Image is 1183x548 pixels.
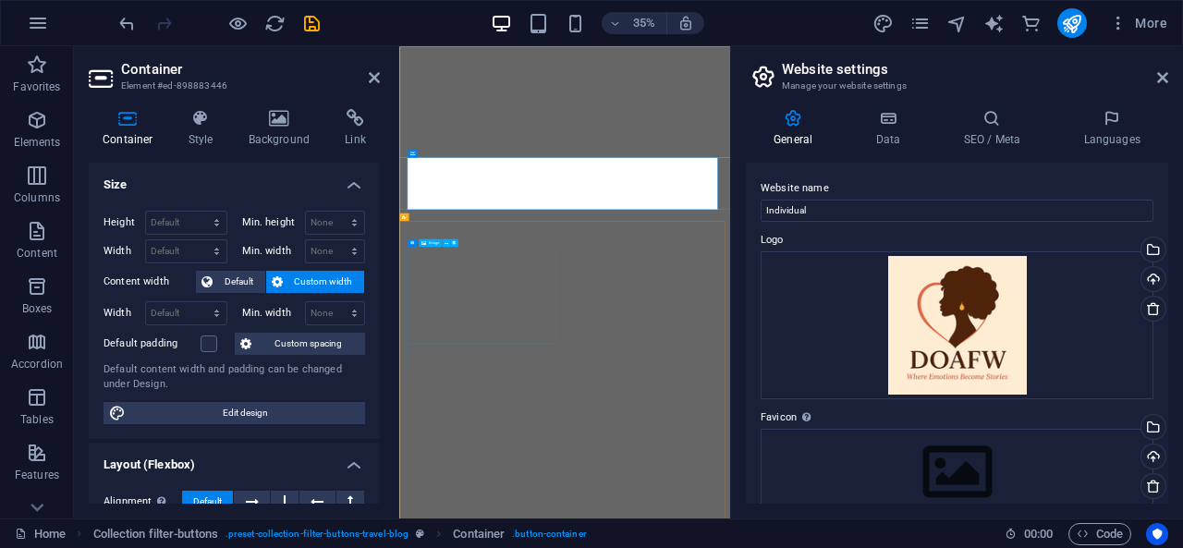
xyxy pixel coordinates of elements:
i: Design (Ctrl+Alt+Y) [872,13,894,34]
h2: Container [121,61,380,78]
button: text_generator [983,12,1006,34]
span: : [1037,527,1040,541]
label: Website name [761,177,1153,200]
button: Custom spacing [235,333,365,355]
button: Usercentrics [1146,523,1168,545]
span: Image [429,240,440,244]
label: Width [104,308,145,318]
p: Columns [14,190,60,205]
div: ChatGPTImageSep2202503_10_35PM-kwzdhFAewqGM9mItADxQDA.png [761,251,1153,399]
button: save [300,12,323,34]
button: Custom width [266,271,365,293]
h4: Size [89,163,380,196]
h4: Container [89,109,175,148]
p: Elements [14,135,61,150]
h6: Session time [1005,523,1054,545]
label: Height [104,217,145,227]
span: . button-container [512,523,587,545]
button: Code [1068,523,1131,545]
label: Content width [104,271,196,293]
button: publish [1057,8,1087,38]
label: Min. width [242,246,305,256]
p: Tables [20,412,54,427]
label: Favicon [761,407,1153,429]
p: Favorites [13,79,60,94]
p: Boxes [22,301,53,316]
button: pages [909,12,932,34]
p: Features [15,468,59,482]
button: undo [116,12,138,34]
i: Undo: Change menu items (Ctrl+Z) [116,13,138,34]
label: Width [104,246,145,256]
i: Save (Ctrl+S) [301,13,323,34]
input: Name... [761,200,1153,222]
span: Default [218,271,260,293]
button: 35% [602,12,667,34]
label: Min. height [242,217,305,227]
span: Click to select. Double-click to edit [93,523,218,545]
i: Reload page [264,13,286,34]
h6: 35% [629,12,659,34]
span: More [1109,14,1167,32]
div: Select files from the file manager, stock photos, or upload file(s) [761,429,1153,516]
span: 00 00 [1024,523,1053,545]
h2: Website settings [782,61,1168,78]
span: Custom width [288,271,360,293]
span: Code [1077,523,1123,545]
span: Click to select. Double-click to edit [453,523,505,545]
h4: Languages [1055,109,1168,148]
button: navigator [946,12,969,34]
button: design [872,12,895,34]
label: Logo [761,229,1153,251]
h4: Layout (Flexbox) [89,443,380,476]
i: This element is a customizable preset [416,529,424,539]
a: Click to cancel selection. Double-click to open Pages [15,523,66,545]
span: Default [193,491,222,513]
i: On resize automatically adjust zoom level to fit chosen device. [677,15,694,31]
span: Custom spacing [257,333,360,355]
button: Default [182,491,233,513]
h4: General [746,109,848,148]
p: Accordion [11,357,63,371]
button: reload [263,12,286,34]
label: Min. width [242,308,305,318]
button: commerce [1020,12,1043,34]
button: Default [196,271,265,293]
h3: Manage your website settings [782,78,1131,94]
h4: Link [331,109,380,148]
div: Default content width and padding can be changed under Design. [104,362,365,393]
button: More [1102,8,1175,38]
span: . preset-collection-filter-buttons-travel-blog [226,523,409,545]
i: Commerce [1020,13,1042,34]
span: Edit design [131,402,360,424]
h4: Background [235,109,332,148]
label: Default padding [104,333,201,355]
i: Publish [1061,13,1082,34]
button: Edit design [104,402,365,424]
h4: SEO / Meta [935,109,1055,148]
h4: Style [175,109,235,148]
p: Content [17,246,57,261]
nav: breadcrumb [93,523,587,545]
label: Alignment [104,491,182,513]
h3: Element #ed-898883446 [121,78,343,94]
h4: Data [848,109,935,148]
